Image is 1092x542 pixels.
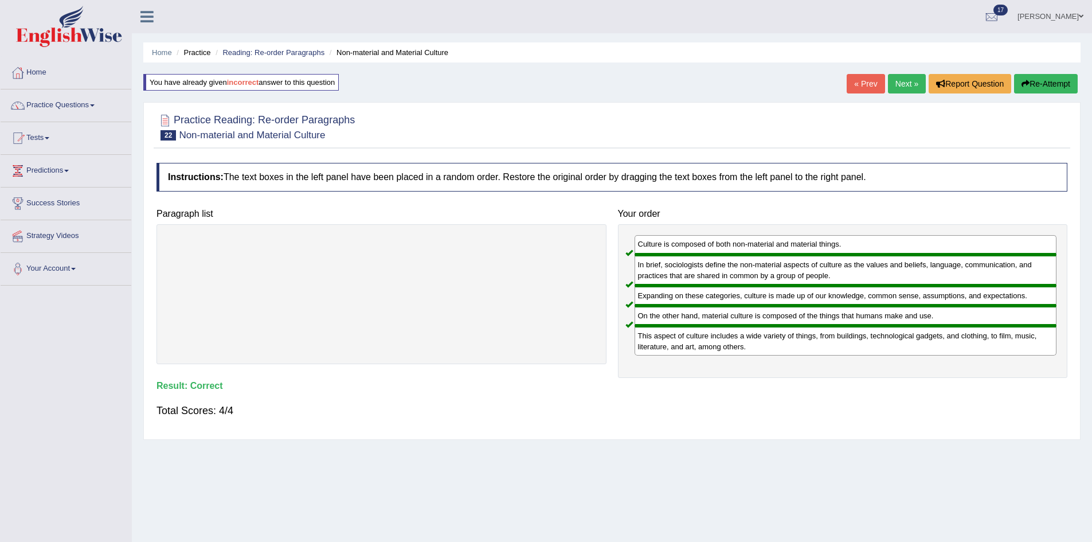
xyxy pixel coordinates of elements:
[168,172,224,182] b: Instructions:
[1014,74,1078,93] button: Re-Attempt
[179,130,325,141] small: Non-material and Material Culture
[635,326,1057,356] div: This aspect of culture includes a wide variety of things, from buildings, technological gadgets, ...
[156,112,355,141] h2: Practice Reading: Re-order Paragraphs
[327,47,448,58] li: Non-material and Material Culture
[635,235,1057,254] div: Culture is composed of both non-material and material things.
[635,306,1057,326] div: On the other hand, material culture is composed of the things that humans make and use.
[1,220,131,249] a: Strategy Videos
[156,209,606,219] h4: Paragraph list
[847,74,884,93] a: « Prev
[929,74,1011,93] button: Report Question
[152,48,172,57] a: Home
[1,155,131,184] a: Predictions
[1,89,131,118] a: Practice Questions
[1,253,131,282] a: Your Account
[635,286,1057,306] div: Expanding on these categories, culture is made up of our knowledge, common sense, assumptions, an...
[993,5,1008,15] span: 17
[156,381,1067,391] h4: Result:
[618,209,1068,219] h4: Your order
[888,74,926,93] a: Next »
[174,47,210,58] li: Practice
[1,57,131,85] a: Home
[156,163,1067,192] h4: The text boxes in the left panel have been placed in a random order. Restore the original order b...
[1,188,131,216] a: Success Stories
[227,78,259,87] b: incorrect
[222,48,324,57] a: Reading: Re-order Paragraphs
[156,397,1067,424] div: Total Scores: 4/4
[1,122,131,151] a: Tests
[143,74,339,91] div: You have already given answer to this question
[635,255,1057,286] div: In brief, sociologists define the non-material aspects of culture as the values and beliefs, lang...
[161,130,176,141] span: 22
